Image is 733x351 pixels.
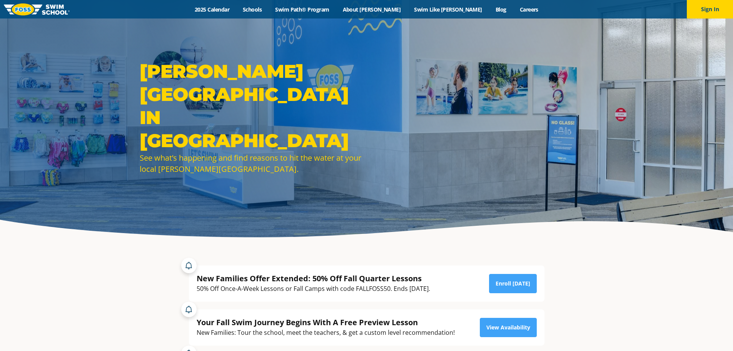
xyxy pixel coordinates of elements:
div: Your Fall Swim Journey Begins With A Free Preview Lesson [197,317,455,327]
a: Swim Path® Program [269,6,336,13]
div: New Families Offer Extended: 50% Off Fall Quarter Lessons [197,273,430,284]
div: 50% Off Once-A-Week Lessons or Fall Camps with code FALLFOSS50. Ends [DATE]. [197,284,430,294]
a: Enroll [DATE] [489,274,537,293]
h1: [PERSON_NAME][GEOGRAPHIC_DATA] in [GEOGRAPHIC_DATA] [140,60,363,152]
a: View Availability [480,318,537,337]
a: 2025 Calendar [188,6,236,13]
img: FOSS Swim School Logo [4,3,70,15]
div: New Families: Tour the school, meet the teachers, & get a custom level recommendation! [197,327,455,338]
a: Careers [513,6,545,13]
div: See what’s happening and find reasons to hit the water at your local [PERSON_NAME][GEOGRAPHIC_DATA]. [140,152,363,175]
a: Blog [489,6,513,13]
a: About [PERSON_NAME] [336,6,407,13]
a: Schools [236,6,269,13]
a: Swim Like [PERSON_NAME] [407,6,489,13]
